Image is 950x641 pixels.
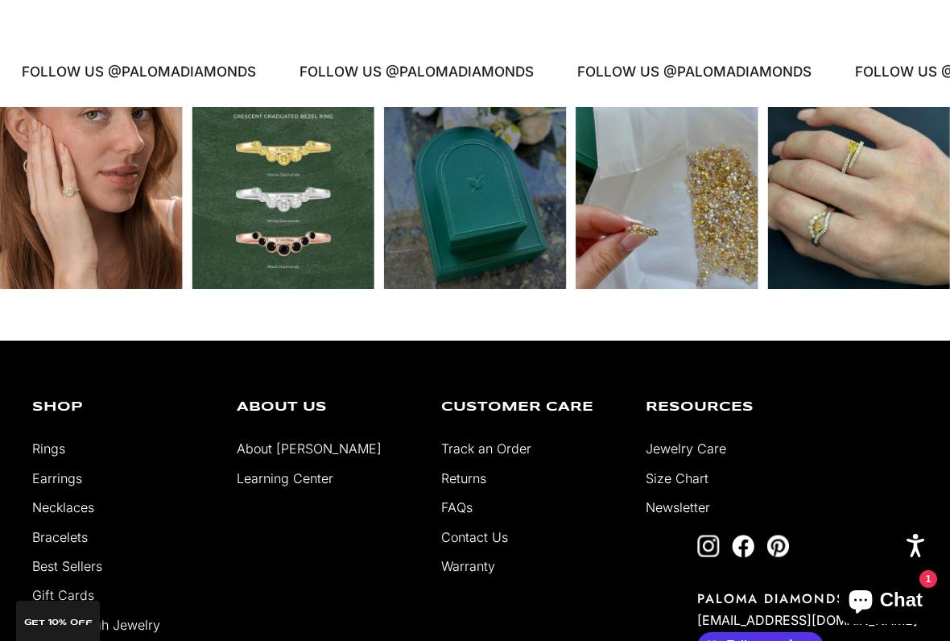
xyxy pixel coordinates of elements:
[697,535,720,557] a: Follow on Instagram
[646,470,708,486] a: Size Chart
[16,601,100,641] div: GET 10% Off
[576,60,810,83] p: FOLLOW US @PALOMADIAMONDS
[32,558,102,574] a: Best Sellers
[32,470,82,486] a: Earrings
[32,401,213,414] p: Shop
[32,499,94,515] a: Necklaces
[32,529,88,545] a: Bracelets
[732,535,754,557] a: Follow on Facebook
[441,499,473,515] a: FAQs
[767,107,950,290] div: Instagram post opens in a popup
[298,60,532,83] p: FOLLOW US @PALOMADIAMONDS
[32,587,94,603] a: Gift Cards
[237,470,333,486] a: Learning Center
[384,107,567,290] div: Instagram post opens in a popup
[576,107,758,290] div: Instagram post opens in a popup
[646,499,710,515] a: Newsletter
[646,440,726,457] a: Jewelry Care
[697,608,918,632] p: [EMAIL_ADDRESS][DOMAIN_NAME]
[32,440,65,457] a: Rings
[441,558,495,574] a: Warranty
[697,589,918,608] p: PALOMA DIAMONDS INC.
[24,618,93,627] span: GET 10% Off
[441,401,622,414] p: Customer Care
[766,535,789,557] a: Follow on Pinterest
[834,576,937,628] inbox-online-store-chat: Shopify online store chat
[192,107,374,290] div: Instagram post opens in a popup
[237,440,382,457] a: About [PERSON_NAME]
[237,401,417,414] p: About Us
[646,401,826,414] p: Resources
[441,440,531,457] a: Track an Order
[441,529,508,545] a: Contact Us
[20,60,254,83] p: FOLLOW US @PALOMADIAMONDS
[441,470,486,486] a: Returns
